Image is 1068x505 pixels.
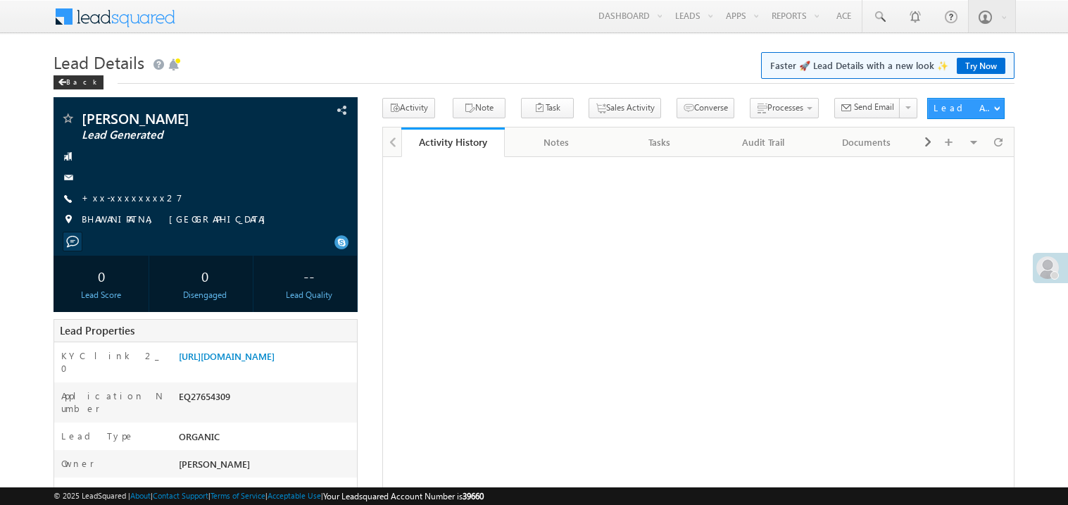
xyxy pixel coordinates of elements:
button: Sales Activity [589,98,661,118]
button: Activity [382,98,435,118]
span: [PERSON_NAME] [179,458,250,470]
a: Acceptable Use [268,491,321,500]
a: [URL][DOMAIN_NAME] [179,350,275,362]
div: 0 [161,263,249,289]
a: About [130,491,151,500]
button: Task [521,98,574,118]
span: Lead Properties [60,323,134,337]
div: Back [54,75,103,89]
span: © 2025 LeadSquared | | | | | [54,490,484,503]
button: Processes [750,98,819,118]
a: Notes [505,127,608,157]
a: Terms of Service [211,491,265,500]
div: Documents [827,134,906,151]
div: 0 [57,263,146,289]
div: Disengaged [161,289,249,301]
span: Lead Generated [82,128,270,142]
div: Notes [516,134,596,151]
label: KYC link 2_0 [61,349,164,375]
a: Audit Trail [712,127,815,157]
div: -- [265,263,353,289]
span: Send Email [854,101,894,113]
div: Lead Score [57,289,146,301]
a: Try Now [957,58,1005,74]
span: BHAWANIPATNA, [GEOGRAPHIC_DATA] [82,213,272,227]
button: Note [453,98,505,118]
a: +xx-xxxxxxxx27 [82,192,182,204]
button: Converse [677,98,734,118]
span: 39660 [463,491,484,501]
button: Lead Actions [927,98,1005,119]
a: Contact Support [153,491,208,500]
span: Faster 🚀 Lead Details with a new look ✨ [770,58,1005,73]
label: Owner [61,457,94,470]
a: Documents [815,127,919,157]
label: Lead Type [61,430,134,442]
a: Tasks [608,127,712,157]
span: Processes [767,102,803,113]
span: Your Leadsquared Account Number is [323,491,484,501]
label: Application Number [61,389,164,415]
div: Lead Actions [934,101,993,114]
a: Activity History [401,127,505,157]
span: Lead Details [54,51,144,73]
a: Back [54,75,111,87]
button: Send Email [834,98,900,118]
span: [PERSON_NAME] [82,111,270,125]
div: Lead Quality [265,289,353,301]
div: ORGANIC [175,430,357,449]
div: Activity History [412,135,494,149]
div: Tasks [620,134,699,151]
div: Audit Trail [723,134,803,151]
div: EQ27654309 [175,389,357,409]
